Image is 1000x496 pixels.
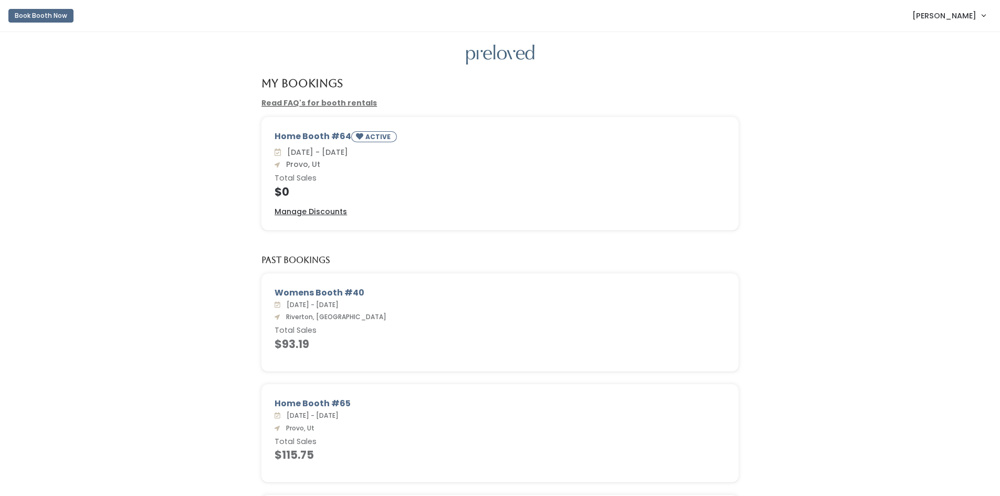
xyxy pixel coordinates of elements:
[275,174,725,183] h6: Total Sales
[282,159,320,170] span: Provo, Ut
[8,9,73,23] button: Book Booth Now
[282,300,339,309] span: [DATE] - [DATE]
[902,4,996,27] a: [PERSON_NAME]
[282,312,386,321] span: Riverton, [GEOGRAPHIC_DATA]
[282,424,314,432] span: Provo, Ut
[275,186,725,198] h4: $0
[275,206,347,217] a: Manage Discounts
[261,98,377,108] a: Read FAQ's for booth rentals
[275,397,725,410] div: Home Booth #65
[365,132,393,141] small: ACTIVE
[466,45,534,65] img: preloved logo
[8,4,73,27] a: Book Booth Now
[912,10,976,22] span: [PERSON_NAME]
[275,338,725,350] h4: $93.19
[261,256,330,265] h5: Past Bookings
[282,411,339,420] span: [DATE] - [DATE]
[275,326,725,335] h6: Total Sales
[275,287,725,299] div: Womens Booth #40
[261,77,343,89] h4: My Bookings
[275,130,725,146] div: Home Booth #64
[275,449,725,461] h4: $115.75
[283,147,348,157] span: [DATE] - [DATE]
[275,438,725,446] h6: Total Sales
